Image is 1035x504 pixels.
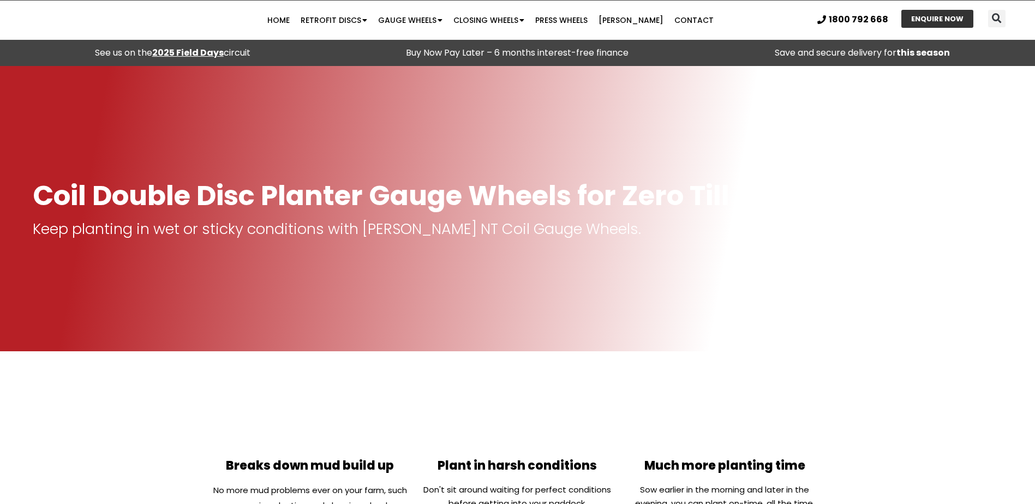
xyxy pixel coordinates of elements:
[530,9,593,31] a: Press Wheels
[295,9,373,31] a: Retrofit Discs
[478,376,557,454] img: Plant in any conditions
[988,10,1006,27] div: Search
[152,46,224,59] a: 2025 Field Days
[696,45,1030,61] p: Save and secure delivery for
[33,181,1002,211] h1: Double Disc Planter Gauge Wheels for Zero Till Farming
[271,376,350,454] img: Eliminates mud build-up
[262,9,295,31] a: Home
[212,460,409,472] h2: Breaks down mud build up
[33,221,1002,237] p: Keep planting in wet or sticky conditions with [PERSON_NAME] NT Coil Gauge Wheels.
[626,460,823,472] h2: Much more planting time
[817,15,888,24] a: 1800 792 668
[373,9,448,31] a: Gauge Wheels
[201,9,780,31] nav: Menu
[448,9,530,31] a: Closing Wheels
[685,376,764,454] img: Plant on time any time
[350,45,684,61] p: Buy Now Pay Later – 6 months interest-free finance
[593,9,669,31] a: [PERSON_NAME]
[896,46,950,59] strong: this season
[901,10,973,28] a: ENQUIRE NOW
[33,176,86,215] span: Coil
[669,9,719,31] a: Contact
[419,460,615,472] h2: Plant in harsh conditions
[829,15,888,24] span: 1800 792 668
[33,3,142,37] img: Ryan NT logo
[5,45,339,61] div: See us on the circuit
[911,15,964,22] span: ENQUIRE NOW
